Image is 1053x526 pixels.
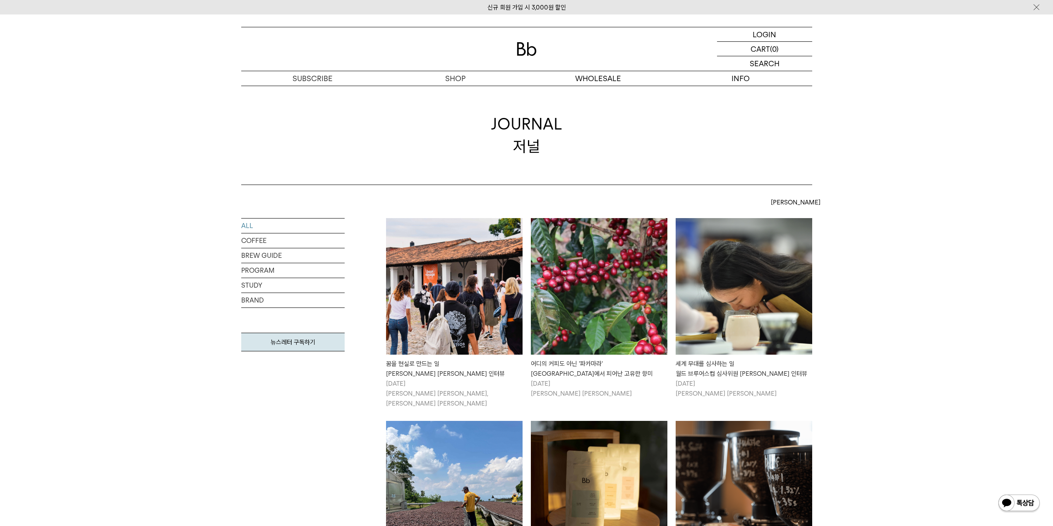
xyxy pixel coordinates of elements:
[751,42,770,56] p: CART
[527,71,669,86] p: WHOLESALE
[386,218,523,408] a: 꿈을 현실로 만드는 일빈보야지 탁승희 대표 인터뷰 꿈을 현실로 만드는 일[PERSON_NAME] [PERSON_NAME] 인터뷰 [DATE][PERSON_NAME] [PERS...
[384,71,527,86] a: SHOP
[717,42,812,56] a: CART (0)
[771,197,820,207] span: [PERSON_NAME]
[386,218,523,355] img: 꿈을 현실로 만드는 일빈보야지 탁승희 대표 인터뷰
[531,218,667,399] a: 어디의 커피도 아닌 '파카마라'엘살바도르에서 피어난 고유한 향미 어디의 커피도 아닌 '파카마라'[GEOGRAPHIC_DATA]에서 피어난 고유한 향미 [DATE][PERSON...
[676,379,812,399] p: [DATE] [PERSON_NAME] [PERSON_NAME]
[531,359,667,379] div: 어디의 커피도 아닌 '파카마라' [GEOGRAPHIC_DATA]에서 피어난 고유한 향미
[241,233,345,248] a: COFFEE
[676,218,812,355] img: 세계 무대를 심사하는 일월드 브루어스컵 심사위원 크리스티 인터뷰
[517,42,537,56] img: 로고
[241,333,345,351] a: 뉴스레터 구독하기
[487,4,566,11] a: 신규 회원 가입 시 3,000원 할인
[386,379,523,408] p: [DATE] [PERSON_NAME] [PERSON_NAME], [PERSON_NAME] [PERSON_NAME]
[676,218,812,399] a: 세계 무대를 심사하는 일월드 브루어스컵 심사위원 크리스티 인터뷰 세계 무대를 심사하는 일월드 브루어스컵 심사위원 [PERSON_NAME] 인터뷰 [DATE][PERSON_NA...
[491,113,562,157] div: JOURNAL 저널
[669,71,812,86] p: INFO
[241,248,345,263] a: BREW GUIDE
[386,359,523,379] div: 꿈을 현실로 만드는 일 [PERSON_NAME] [PERSON_NAME] 인터뷰
[531,218,667,355] img: 어디의 커피도 아닌 '파카마라'엘살바도르에서 피어난 고유한 향미
[241,71,384,86] a: SUBSCRIBE
[753,27,776,41] p: LOGIN
[750,56,780,71] p: SEARCH
[531,379,667,399] p: [DATE] [PERSON_NAME] [PERSON_NAME]
[717,27,812,42] a: LOGIN
[676,359,812,379] div: 세계 무대를 심사하는 일 월드 브루어스컵 심사위원 [PERSON_NAME] 인터뷰
[241,293,345,307] a: BRAND
[241,263,345,278] a: PROGRAM
[241,219,345,233] a: ALL
[998,494,1041,514] img: 카카오톡 채널 1:1 채팅 버튼
[770,42,779,56] p: (0)
[241,278,345,293] a: STUDY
